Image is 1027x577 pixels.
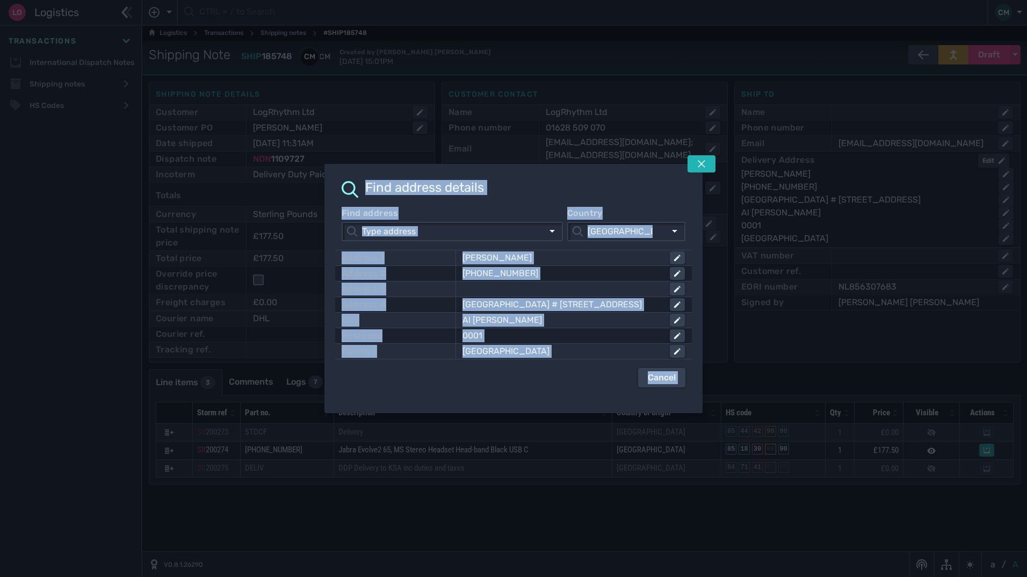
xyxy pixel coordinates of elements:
[462,267,661,280] div: [PHONE_NUMBER]
[648,371,676,384] div: Cancel
[342,298,386,311] div: Address 4
[688,155,715,172] button: Tap escape key to close
[342,329,382,342] div: Postcode
[342,207,563,220] label: Find address
[462,314,661,327] div: Al [PERSON_NAME]
[462,345,661,358] div: [GEOGRAPHIC_DATA]
[342,251,385,264] div: Address 1
[358,223,543,240] input: Find address
[462,251,661,264] div: [PERSON_NAME]
[462,298,661,311] div: [GEOGRAPHIC_DATA] # [STREET_ADDRESS]
[342,345,377,358] div: Country
[342,267,386,280] div: Address 2
[638,368,685,387] button: Cancel
[462,329,661,342] div: 0001
[365,181,484,194] h2: Find address details
[583,223,665,240] input: Country
[342,283,386,295] div: Address 3
[342,314,359,327] div: City
[567,207,685,220] label: Country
